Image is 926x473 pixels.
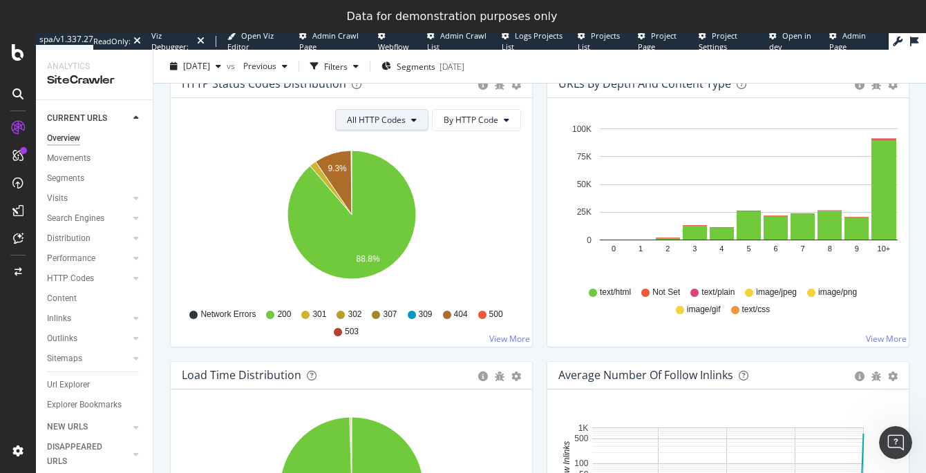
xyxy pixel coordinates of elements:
[478,80,488,90] div: circle-info
[829,30,866,52] span: Admin Page
[357,254,380,264] text: 88.8%
[47,251,129,266] a: Performance
[489,309,503,320] span: 500
[47,151,143,166] a: Movements
[47,331,129,346] a: Outlinks
[47,420,88,434] div: NEW URLS
[578,30,627,52] a: Projects List
[639,244,643,253] text: 1
[871,80,881,90] div: bug
[701,287,735,298] span: text/plain
[47,398,122,412] div: Explorer Bookmarks
[502,30,567,52] a: Logs Projects List
[440,60,464,72] div: [DATE]
[742,304,771,316] span: text/css
[182,368,301,382] div: Load Time Distribution
[699,30,759,52] a: Project Settings
[47,311,129,326] a: Inlinks
[746,244,750,253] text: 5
[47,211,129,226] a: Search Engines
[699,30,737,52] span: Project Settings
[888,80,898,90] div: gear
[47,251,95,266] div: Performance
[432,109,521,131] button: By HTTP Code
[818,287,857,298] span: image/png
[277,309,291,320] span: 200
[47,291,143,306] a: Content
[47,271,94,286] div: HTTP Codes
[182,77,346,90] div: HTTP Status Codes Distribution
[692,244,697,253] text: 3
[427,30,486,52] span: Admin Crawl List
[774,244,778,253] text: 6
[47,111,107,126] div: CURRENT URLS
[558,120,898,280] svg: A chart.
[478,371,488,381] div: circle-info
[855,244,859,253] text: 9
[183,60,210,72] span: 2025 Sep. 13th
[577,207,592,217] text: 25K
[47,171,84,186] div: Segments
[47,351,82,366] div: Sitemaps
[335,109,428,131] button: All HTTP Codes
[328,164,347,173] text: 9.3%
[572,124,592,134] text: 100K
[347,10,558,23] div: Data for demonstration purposes only
[36,33,93,50] a: spa/v1.337.27
[47,191,129,206] a: Visits
[419,309,433,320] span: 309
[227,30,274,52] span: Open Viz Editor
[324,60,348,72] div: Filters
[600,287,631,298] span: text/html
[444,114,498,126] span: By HTTP Code
[47,271,129,286] a: HTTP Codes
[866,333,907,345] a: View More
[578,423,589,433] text: 1K
[612,244,616,253] text: 0
[347,114,406,126] span: All HTTP Codes
[182,142,521,302] svg: A chart.
[312,309,326,320] span: 301
[828,244,832,253] text: 8
[495,80,504,90] div: bug
[47,131,143,146] a: Overview
[47,231,129,246] a: Distribution
[878,244,891,253] text: 10+
[511,80,521,90] div: gear
[47,73,142,88] div: SiteCrawler
[687,304,721,316] span: image/gif
[227,60,238,72] span: vs
[47,351,129,366] a: Sitemaps
[558,368,733,382] div: Average Number of Follow Inlinks
[238,60,276,72] span: Previous
[299,30,359,52] span: Admin Crawl Page
[47,398,143,412] a: Explorer Bookmarks
[578,30,620,52] span: Projects List
[855,80,864,90] div: circle-info
[151,30,194,52] div: Viz Debugger:
[577,152,592,162] text: 75K
[665,244,670,253] text: 2
[829,30,878,52] a: Admin Page
[47,291,77,306] div: Content
[801,244,805,253] text: 7
[299,30,368,52] a: Admin Crawl Page
[47,378,143,392] a: Url Explorer
[502,30,563,52] span: Logs Projects List
[47,311,71,326] div: Inlinks
[36,33,93,45] div: spa/v1.337.27
[489,333,530,345] a: View More
[558,77,731,90] div: URLs by Depth and Content Type
[164,55,227,77] button: [DATE]
[47,171,143,186] a: Segments
[769,30,819,52] a: Open in dev
[871,371,881,381] div: bug
[495,371,504,381] div: bug
[47,111,129,126] a: CURRENT URLS
[378,41,409,52] span: Webflow
[638,30,677,52] span: Project Page
[427,30,491,52] a: Admin Crawl List
[888,371,898,381] div: gear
